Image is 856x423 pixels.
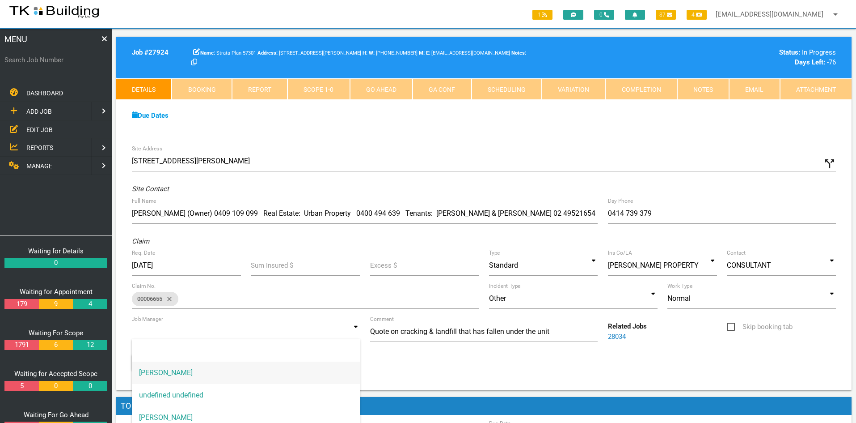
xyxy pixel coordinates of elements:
a: Click here copy customer information. [191,58,197,66]
span: ADD JOB [26,108,52,115]
a: Waiting for Accepted Scope [14,370,97,378]
a: Completion [605,78,677,100]
a: Scheduling [472,78,542,100]
label: Job Manager [132,315,163,323]
i: close [162,292,173,306]
a: Waiting For Go Ahead [24,411,89,419]
span: 87 [656,10,676,20]
img: s3file [9,4,100,19]
b: Days Left: [795,58,825,66]
label: Site Address [132,145,162,153]
a: 28034 [608,333,626,341]
label: Req. Date [132,249,155,257]
a: Booking [172,78,232,100]
label: Sum Insured $ [251,261,293,271]
label: Comment [370,315,394,323]
span: 1 [532,10,552,20]
a: Notes [677,78,729,100]
a: 9 [39,299,73,309]
a: Scope 1-0 [287,78,350,100]
a: Waiting for Appointment [20,288,93,296]
a: 4 [73,299,107,309]
label: Claim No. [132,282,156,290]
b: E: [426,50,430,56]
a: Report [232,78,287,100]
a: Due Dates [132,111,169,120]
label: Full Name [132,197,156,205]
b: H: [363,50,367,56]
span: [EMAIL_ADDRESS][DOMAIN_NAME] [426,50,510,56]
label: Search Job Number [4,55,107,65]
div: In Progress -76 [667,47,836,68]
b: Address: [257,50,278,56]
b: M: [419,50,425,56]
span: [STREET_ADDRESS][PERSON_NAME] [257,50,361,56]
a: 0 [73,381,107,391]
b: Notes: [511,50,526,56]
label: Ins Co/LA [608,249,632,257]
span: 4 [687,10,707,20]
a: 0 [39,381,73,391]
a: Email [729,78,780,100]
a: Details [116,78,172,100]
span: undefined undefined [132,384,360,406]
a: 12 [73,340,107,350]
span: Strata Plan 57301 [200,50,256,56]
a: 5 [4,381,38,391]
i: Click to show custom address field [823,157,836,171]
b: Status: [779,48,800,56]
span: DASHBOARD [26,90,63,97]
h1: To Do's [116,397,852,415]
b: Name: [200,50,215,56]
span: MANAGE [26,162,52,170]
a: Waiting For Scope [29,329,83,337]
b: Related Jobs [608,322,647,330]
span: 0 [594,10,614,20]
a: Variation [542,78,605,100]
a: 0 [4,258,107,268]
span: Skip booking tab [727,321,793,333]
a: Go Ahead [350,78,413,100]
span: [PERSON_NAME] [132,362,360,384]
a: 1791 [4,340,38,350]
div: 00006655 [132,292,178,306]
a: 6 [39,340,73,350]
a: 179 [4,299,38,309]
label: Excess $ [370,261,397,271]
i: Site Contact [132,185,169,193]
label: Day Phone [608,197,633,205]
i: Claim [132,237,149,245]
b: W: [369,50,375,56]
span: REPORTS [26,144,53,151]
label: Work Type [667,282,692,290]
label: Type [489,249,500,257]
a: Attachment [780,78,852,100]
label: Contact [727,249,746,257]
b: Job # 27924 [132,48,169,56]
span: MENU [4,33,27,45]
a: GA Conf [413,78,471,100]
span: [PHONE_NUMBER] [369,50,417,56]
span: EDIT JOB [26,126,53,133]
a: Waiting for Details [28,247,84,255]
label: Incident Type [489,282,520,290]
